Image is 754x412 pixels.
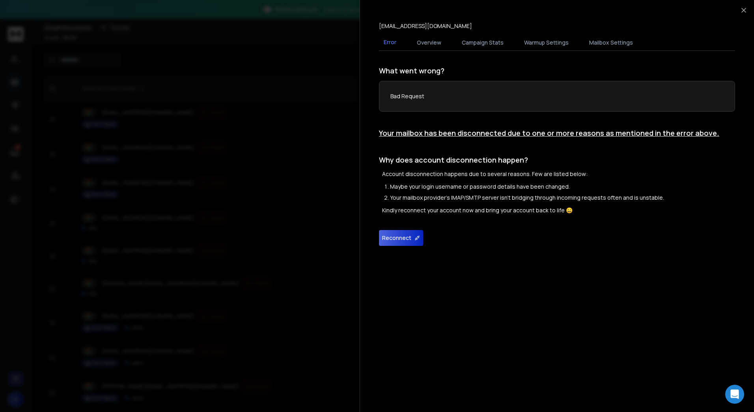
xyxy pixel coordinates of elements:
[519,34,573,51] button: Warmup Settings
[390,194,735,202] li: Your mailbox provider's IMAP/SMTP server isn't bridging through incoming requests often and is un...
[382,206,735,214] p: Kindly reconnect your account now and bring your account back to life 😄
[390,92,724,100] p: Bad Request
[379,34,401,52] button: Error
[379,127,735,139] h1: Your mailbox has been disconnected due to one or more reasons as mentioned in the error above.
[725,385,744,404] div: Open Intercom Messenger
[379,230,423,246] button: Reconnect
[584,34,638,51] button: Mailbox Settings
[457,34,508,51] button: Campaign Stats
[379,65,735,76] h1: What went wrong?
[390,183,735,191] li: Maybe your login username or password details have been changed.
[412,34,446,51] button: Overview
[379,154,735,165] h1: Why does account disconnection happen?
[382,170,735,178] p: Account disconnection happens due to several reasons. Few are listed below:
[379,22,472,30] p: [EMAIL_ADDRESS][DOMAIN_NAME]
